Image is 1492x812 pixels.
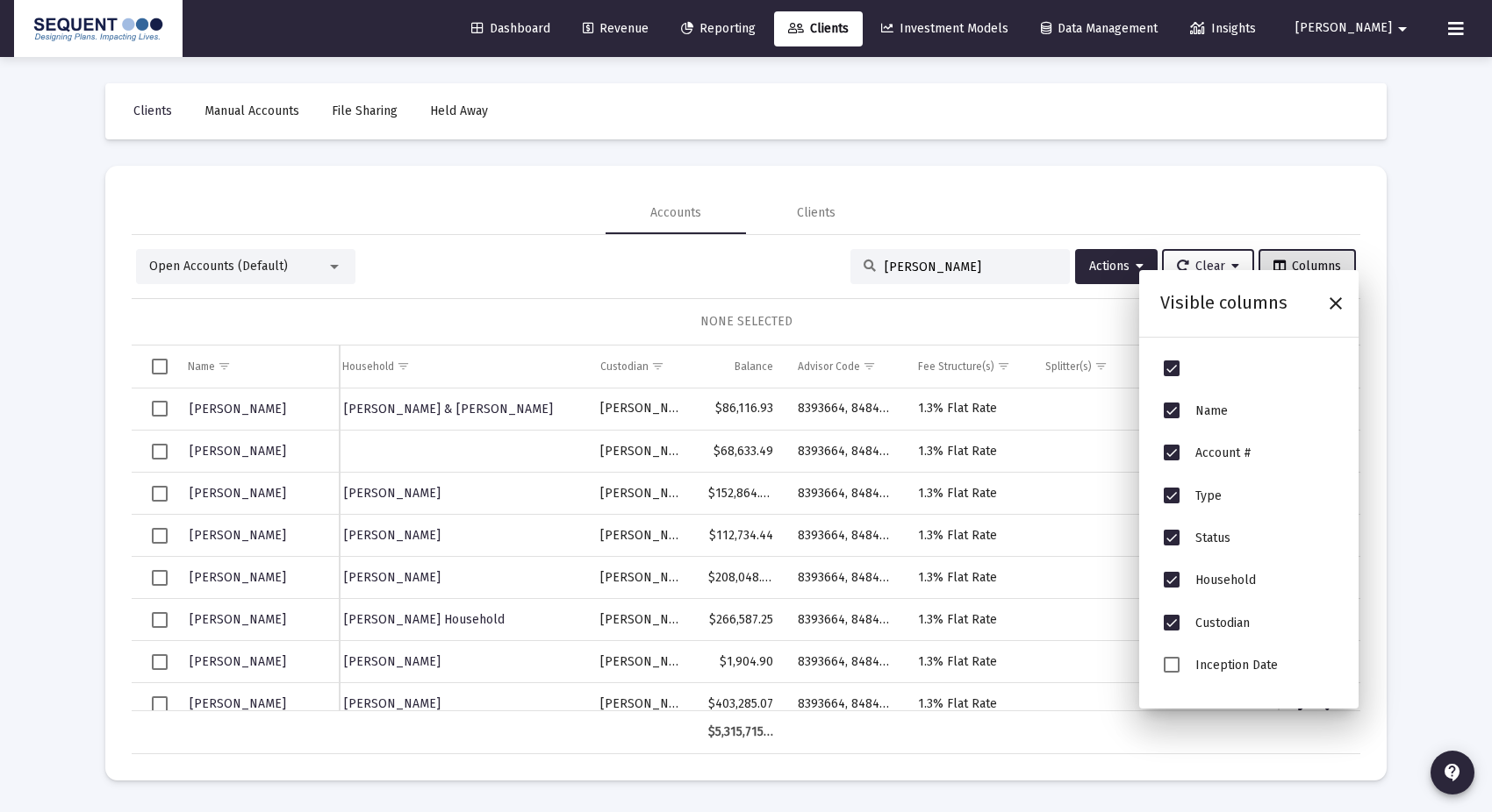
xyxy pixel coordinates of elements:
span: Show filter options for column 'Name' [218,360,231,373]
td: 1.3% Flat Rate [906,388,1033,431]
td: 8393664, 8484790 [785,473,906,515]
a: [PERSON_NAME] [188,396,288,422]
a: [PERSON_NAME] [188,649,288,674]
li: Household [1160,559,1338,602]
span: [PERSON_NAME] [190,402,286,417]
span: Inception Date [1195,658,1278,673]
span: Held Away [430,103,488,118]
span: Columns [1273,259,1341,274]
button: Actions [1075,249,1158,284]
div: Splitter(s) [1045,360,1092,374]
td: 1.3% Flat Rate [906,683,1033,725]
span: Insights [1190,21,1256,36]
span: Revenue [583,21,649,36]
a: [PERSON_NAME] [188,565,288,590]
td: 8393664, 8484790 [785,388,906,431]
span: Account # [1195,446,1252,461]
a: Data Management [1027,11,1172,46]
a: [PERSON_NAME] [342,481,442,506]
a: [PERSON_NAME] [342,691,442,716]
img: Dashboard [27,11,169,46]
a: File Sharing [318,94,412,129]
td: 1.3% Flat Rate [906,473,1033,515]
span: File Sharing [332,103,398,118]
span: Household [1195,573,1256,588]
a: [PERSON_NAME] Household [342,607,506,632]
mat-icon: arrow_drop_down [1392,11,1413,46]
li: Custodian [1160,602,1338,645]
td: [PERSON_NAME] [588,388,695,431]
span: Show filter options for column 'Advisor Code' [863,360,876,373]
div: Select row [152,612,168,628]
td: Column Custodian [588,345,695,388]
div: Advisor Code [798,360,860,374]
span: [PERSON_NAME] [344,696,441,711]
div: Select row [152,486,168,502]
span: Data Management [1041,21,1158,36]
td: Column Splitter(s) [1033,345,1140,388]
span: [PERSON_NAME] [190,486,286,501]
td: Column Advisor Code [785,345,906,388]
span: Reporting [681,21,756,36]
span: [PERSON_NAME] [1295,21,1392,36]
div: Select row [152,528,168,544]
div: Fee Structure(s) [918,360,994,374]
td: 1.3% Flat Rate [906,599,1033,641]
span: Show filter options for column 'Splitter(s)' [1094,360,1108,373]
td: $86,116.93 [696,388,785,431]
td: 1.3% Flat Rate [906,431,1033,473]
a: Clients [774,11,863,46]
div: Select row [152,696,168,712]
span: Dashboard [471,21,550,36]
div: Select row [152,654,168,670]
span: [PERSON_NAME] [344,654,441,669]
td: [PERSON_NAME] [588,683,695,725]
td: $403,285.07 [696,683,785,725]
li: Billing Start Date [1160,687,1338,729]
a: Reporting [667,11,770,46]
li: Account # [1160,432,1338,474]
td: 8393664, 8484790 [785,599,906,641]
a: [PERSON_NAME] [188,438,288,464]
td: 8393664, 8484790 [785,641,906,683]
div: Select row [152,570,168,586]
div: Custodian [600,360,649,374]
span: Clear [1177,259,1239,274]
div: Clients [797,204,836,222]
span: Actions [1089,259,1144,274]
span: Investment Models [881,21,1008,36]
span: Open Accounts (Default) [149,259,288,274]
span: [PERSON_NAME] [190,570,286,585]
span: [PERSON_NAME] [344,486,441,501]
span: Show filter options for column 'Household' [397,360,410,373]
a: [PERSON_NAME] [188,481,288,506]
td: $112,734.44 [696,515,785,557]
td: $152,864.40 [696,473,785,515]
a: Clients [119,94,186,129]
div: Column Chooser [1139,270,1359,709]
td: 1.3% Flat Rate [906,641,1033,683]
button: Clear [1162,249,1254,284]
td: 1.3% Flat Rate [906,557,1033,599]
td: $266,587.25 [696,599,785,641]
div: Data grid [132,345,1360,754]
button: [PERSON_NAME] [1274,11,1434,46]
span: [PERSON_NAME] [344,570,441,585]
button: Columns [1259,249,1356,284]
span: [PERSON_NAME] [190,528,286,543]
div: Balance [735,360,773,374]
mat-icon: contact_support [1442,762,1463,783]
td: [PERSON_NAME] [588,515,695,557]
a: Dashboard [457,11,564,46]
li: Type [1160,475,1338,517]
span: [PERSON_NAME] [344,528,441,543]
td: $208,048.35 [696,557,785,599]
td: [PERSON_NAME] [588,431,695,473]
span: [PERSON_NAME] Household [344,612,505,627]
div: Household [342,360,394,374]
div: Name [188,360,215,374]
span: Manual Accounts [204,103,299,118]
span: Clients [788,21,849,36]
div: $5,315,715.17 [708,723,773,741]
div: Select row [152,444,168,459]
